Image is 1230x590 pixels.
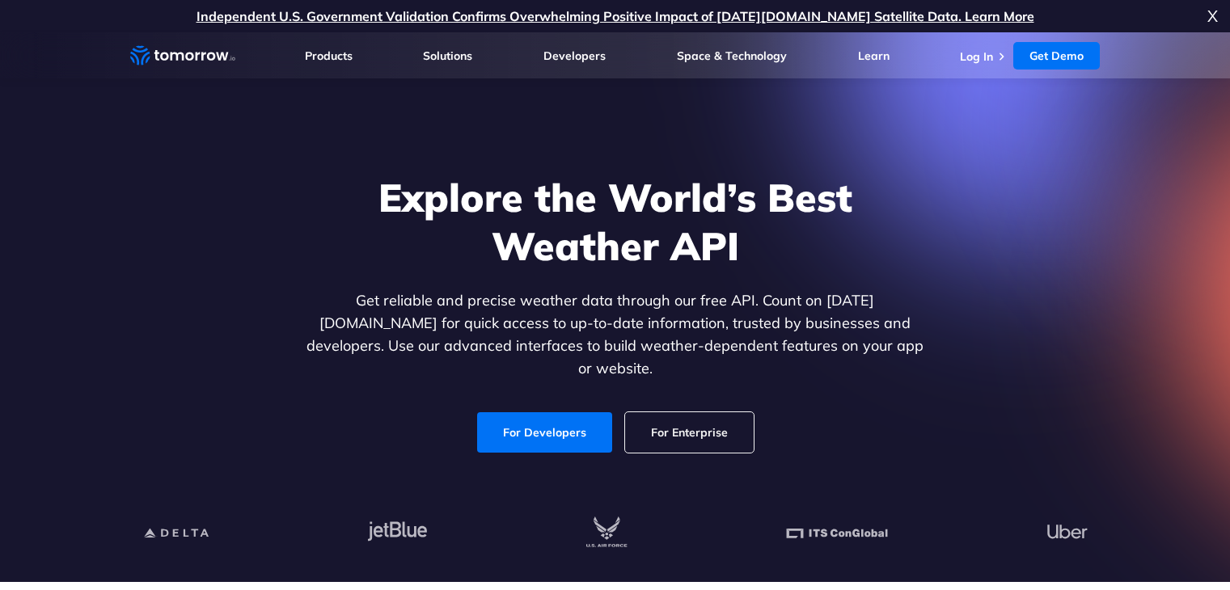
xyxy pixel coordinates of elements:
[677,48,787,63] a: Space & Technology
[303,289,928,380] p: Get reliable and precise weather data through our free API. Count on [DATE][DOMAIN_NAME] for quic...
[477,412,612,453] a: For Developers
[960,49,993,64] a: Log In
[423,48,472,63] a: Solutions
[1013,42,1100,70] a: Get Demo
[543,48,606,63] a: Developers
[858,48,890,63] a: Learn
[130,44,235,68] a: Home link
[303,173,928,270] h1: Explore the World’s Best Weather API
[625,412,754,453] a: For Enterprise
[197,8,1034,24] a: Independent U.S. Government Validation Confirms Overwhelming Positive Impact of [DATE][DOMAIN_NAM...
[305,48,353,63] a: Products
